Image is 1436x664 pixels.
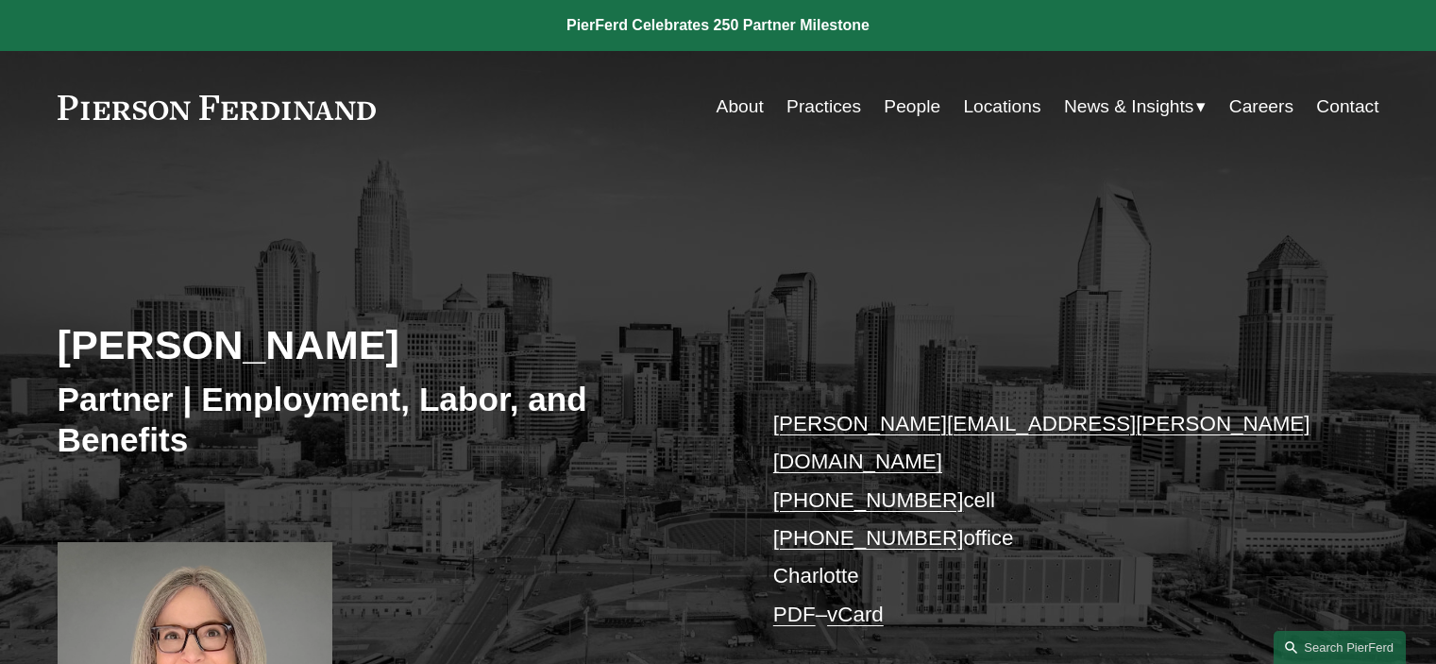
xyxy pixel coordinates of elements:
[58,320,718,369] h2: [PERSON_NAME]
[884,89,940,125] a: People
[717,89,764,125] a: About
[1274,631,1406,664] a: Search this site
[773,405,1324,634] p: cell office Charlotte –
[1064,91,1194,124] span: News & Insights
[58,379,718,461] h3: Partner | Employment, Labor, and Benefits
[1316,89,1378,125] a: Contact
[773,603,816,626] a: PDF
[963,89,1040,125] a: Locations
[773,526,964,550] a: [PHONE_NUMBER]
[786,89,861,125] a: Practices
[1064,89,1207,125] a: folder dropdown
[827,603,884,626] a: vCard
[773,488,964,512] a: [PHONE_NUMBER]
[1229,89,1293,125] a: Careers
[773,412,1310,473] a: [PERSON_NAME][EMAIL_ADDRESS][PERSON_NAME][DOMAIN_NAME]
